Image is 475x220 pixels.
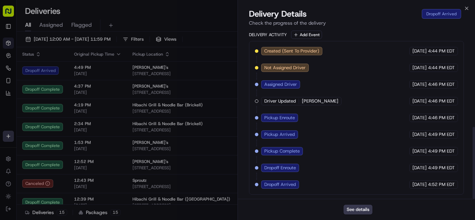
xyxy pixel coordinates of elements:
[412,115,427,121] span: [DATE]
[412,165,427,171] span: [DATE]
[49,117,84,123] a: Powered byPylon
[428,65,455,71] span: 4:44 PM EDT
[7,101,13,107] div: 📗
[118,68,127,77] button: Start new chat
[428,98,455,104] span: 4:46 PM EDT
[7,28,127,39] p: Welcome 👋
[264,165,296,171] span: Dropoff Enroute
[4,98,56,111] a: 📗Knowledge Base
[66,101,112,108] span: API Documentation
[412,148,427,154] span: [DATE]
[264,98,296,104] span: Driver Updated
[264,48,319,54] span: Created (Sent To Provider)
[264,81,297,88] span: Assigned Driver
[428,48,455,54] span: 4:44 PM EDT
[428,165,455,171] span: 4:49 PM EDT
[249,32,287,38] div: Delivery Activity
[264,115,295,121] span: Pickup Enroute
[249,8,307,19] span: Delivery Details
[59,101,64,107] div: 💻
[24,66,114,73] div: Start new chat
[428,131,455,138] span: 4:49 PM EDT
[302,98,338,104] span: [PERSON_NAME]
[24,73,88,79] div: We're available if you need us!
[412,48,427,54] span: [DATE]
[18,45,125,52] input: Got a question? Start typing here...
[264,148,300,154] span: Pickup Complete
[56,98,114,111] a: 💻API Documentation
[412,65,427,71] span: [DATE]
[14,101,53,108] span: Knowledge Base
[428,115,455,121] span: 4:46 PM EDT
[7,7,21,21] img: Nash
[428,81,455,88] span: 4:46 PM EDT
[428,148,455,154] span: 4:49 PM EDT
[428,181,455,188] span: 4:52 PM EDT
[412,181,427,188] span: [DATE]
[412,131,427,138] span: [DATE]
[69,118,84,123] span: Pylon
[249,19,464,26] p: Check the progress of the delivery
[412,81,427,88] span: [DATE]
[264,65,306,71] span: Not Assigned Driver
[291,31,322,39] button: Add Event
[412,98,427,104] span: [DATE]
[264,131,295,138] span: Pickup Arrived
[264,181,296,188] span: Dropoff Arrived
[7,66,19,79] img: 1736555255976-a54dd68f-1ca7-489b-9aae-adbdc363a1c4
[344,205,372,214] button: See details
